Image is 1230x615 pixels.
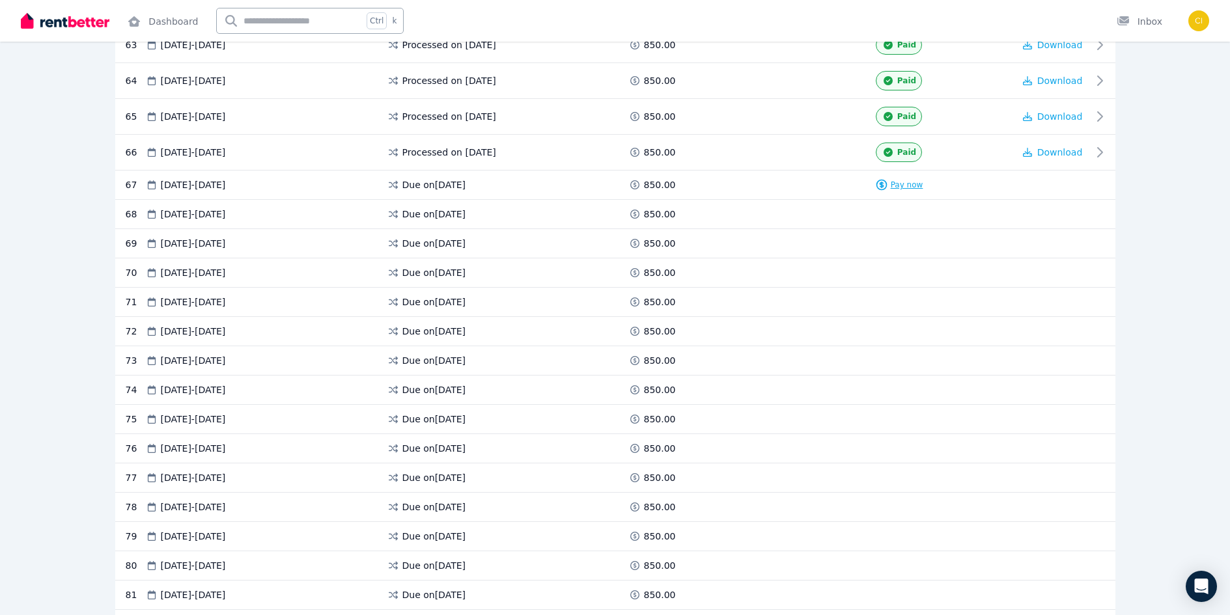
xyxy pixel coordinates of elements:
[402,146,496,159] span: Processed on [DATE]
[161,295,226,308] span: [DATE] - [DATE]
[126,325,145,338] div: 72
[161,325,226,338] span: [DATE] - [DATE]
[402,530,466,543] span: Due on [DATE]
[644,383,676,396] span: 850.00
[126,530,145,543] div: 79
[644,237,676,250] span: 850.00
[402,208,466,221] span: Due on [DATE]
[897,147,916,157] span: Paid
[402,559,466,572] span: Due on [DATE]
[402,354,466,367] span: Due on [DATE]
[402,266,466,279] span: Due on [DATE]
[402,442,466,455] span: Due on [DATE]
[402,74,496,87] span: Processed on [DATE]
[402,295,466,308] span: Due on [DATE]
[126,178,145,191] div: 67
[126,35,145,55] div: 63
[126,295,145,308] div: 71
[161,413,226,426] span: [DATE] - [DATE]
[644,74,676,87] span: 850.00
[644,208,676,221] span: 850.00
[161,266,226,279] span: [DATE] - [DATE]
[161,110,226,123] span: [DATE] - [DATE]
[644,442,676,455] span: 850.00
[1037,111,1083,122] span: Download
[644,354,676,367] span: 850.00
[644,559,676,572] span: 850.00
[1186,571,1217,602] div: Open Intercom Messenger
[1037,147,1083,157] span: Download
[126,500,145,513] div: 78
[1023,38,1083,51] button: Download
[126,143,145,162] div: 66
[644,178,676,191] span: 850.00
[1023,110,1083,123] button: Download
[644,530,676,543] span: 850.00
[644,266,676,279] span: 850.00
[161,38,226,51] span: [DATE] - [DATE]
[1037,75,1083,86] span: Download
[161,237,226,250] span: [DATE] - [DATE]
[644,413,676,426] span: 850.00
[126,354,145,367] div: 73
[126,208,145,221] div: 68
[1188,10,1209,31] img: cindy@curby.com.au
[1023,146,1083,159] button: Download
[897,40,916,50] span: Paid
[402,110,496,123] span: Processed on [DATE]
[161,74,226,87] span: [DATE] - [DATE]
[126,237,145,250] div: 69
[126,471,145,484] div: 77
[126,266,145,279] div: 70
[644,325,676,338] span: 850.00
[402,500,466,513] span: Due on [DATE]
[161,178,226,191] span: [DATE] - [DATE]
[644,471,676,484] span: 850.00
[644,38,676,51] span: 850.00
[126,413,145,426] div: 75
[161,559,226,572] span: [DATE] - [DATE]
[161,530,226,543] span: [DATE] - [DATE]
[897,75,916,86] span: Paid
[126,588,145,601] div: 81
[644,146,676,159] span: 850.00
[126,442,145,455] div: 76
[402,588,466,601] span: Due on [DATE]
[402,413,466,426] span: Due on [DATE]
[402,178,466,191] span: Due on [DATE]
[644,500,676,513] span: 850.00
[126,559,145,572] div: 80
[897,111,916,122] span: Paid
[126,107,145,126] div: 65
[1117,15,1162,28] div: Inbox
[1037,40,1083,50] span: Download
[1023,74,1083,87] button: Download
[891,180,923,190] span: Pay now
[367,12,387,29] span: Ctrl
[161,354,226,367] span: [DATE] - [DATE]
[402,471,466,484] span: Due on [DATE]
[161,500,226,513] span: [DATE] - [DATE]
[126,71,145,90] div: 64
[402,237,466,250] span: Due on [DATE]
[392,16,397,26] span: k
[644,295,676,308] span: 850.00
[161,383,226,396] span: [DATE] - [DATE]
[161,208,226,221] span: [DATE] - [DATE]
[644,588,676,601] span: 850.00
[644,110,676,123] span: 850.00
[126,383,145,396] div: 74
[402,383,466,396] span: Due on [DATE]
[402,38,496,51] span: Processed on [DATE]
[161,588,226,601] span: [DATE] - [DATE]
[21,11,109,31] img: RentBetter
[161,146,226,159] span: [DATE] - [DATE]
[161,442,226,455] span: [DATE] - [DATE]
[402,325,466,338] span: Due on [DATE]
[161,471,226,484] span: [DATE] - [DATE]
